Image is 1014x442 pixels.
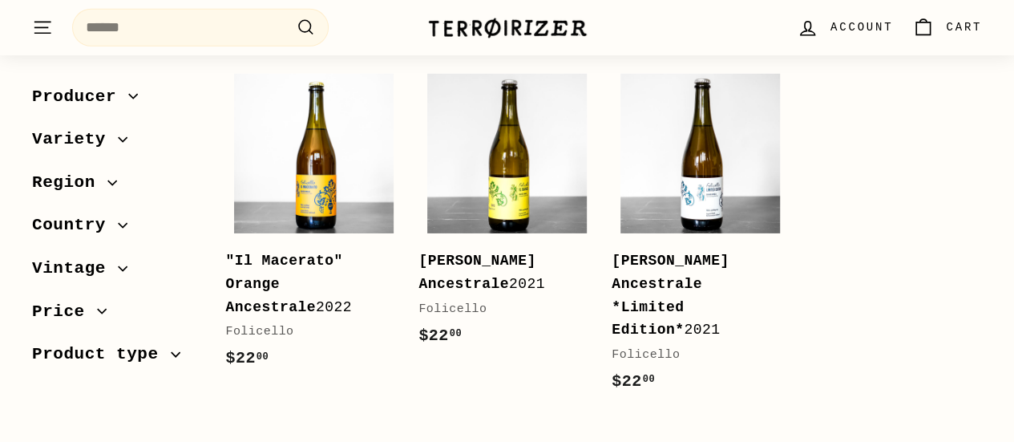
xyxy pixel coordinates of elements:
button: Region [32,164,200,208]
span: Product type [32,341,171,368]
div: Folicello [612,346,773,365]
div: Folicello [225,322,386,342]
div: 2021 [612,249,773,342]
button: Price [32,294,200,337]
span: Vintage [32,254,118,282]
span: Cart [946,18,982,36]
b: [PERSON_NAME] Ancestrale [418,253,535,292]
a: "Il Macerato" Orange Ancestrale2022Folicello [225,65,402,387]
span: Producer [32,83,128,110]
button: Variety [32,122,200,165]
span: $22 [225,349,269,367]
div: 2021 [418,249,580,296]
span: Region [32,168,107,196]
sup: 00 [450,328,462,339]
button: Product type [32,337,200,380]
div: 2022 [225,249,386,318]
b: "Il Macerato" Orange Ancestrale [225,253,342,315]
span: $22 [418,326,462,345]
button: Producer [32,79,200,122]
span: Country [32,212,118,239]
span: Variety [32,126,118,153]
button: Vintage [32,250,200,294]
a: Cart [903,4,992,51]
b: [PERSON_NAME] Ancestrale *Limited Edition* [612,253,729,338]
a: [PERSON_NAME] Ancestrale2021Folicello [418,65,596,364]
sup: 00 [257,351,269,363]
span: Account [830,18,893,36]
div: Folicello [418,300,580,319]
span: Price [32,298,97,325]
span: $22 [612,372,655,391]
a: [PERSON_NAME] Ancestrale *Limited Edition*2021Folicello [612,65,789,411]
button: Country [32,208,200,251]
sup: 00 [643,374,655,385]
a: Account [787,4,903,51]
